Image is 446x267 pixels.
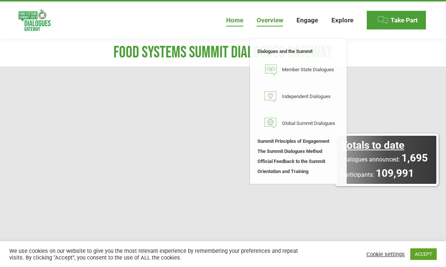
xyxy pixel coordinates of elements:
[257,168,308,175] span: Orientation and Training
[401,152,428,164] span: 1,695
[226,16,243,24] span: Home
[19,10,51,31] img: Food Systems Summit Dialogues
[341,153,432,164] a: Dialogues announced: 1,695
[296,16,318,24] span: Engage
[410,248,437,260] a: ACCEPT
[282,93,331,100] span: Independent Dialogues
[341,171,374,178] span: Participants:
[261,60,280,79] img: Menu icon
[366,251,405,258] a: Cookie settings
[9,248,308,261] div: We use cookies on our website to give you the most relevant experience by remembering your prefer...
[257,48,312,54] span: Dialogues and the Summit
[282,66,334,73] span: Member State Dialogues
[391,16,418,24] span: Take Part
[261,114,280,132] img: Menu icon
[341,140,432,151] div: Totals to date
[257,148,322,154] span: The Summit Dialogues Method
[257,158,325,164] span: Official Feedback to the Summit
[376,167,414,179] span: 109,991
[377,15,388,26] img: Menu icon
[341,168,432,179] a: Participants: 109,991
[282,120,335,126] span: Global Summit Dialogues
[261,87,280,106] img: Menu icon
[19,43,427,63] h1: FOOD SYSTEMS SUMMIT DIALOGUES GATEWAY
[257,16,283,24] span: Overview
[331,16,353,24] span: Explore
[257,138,329,144] span: Summit Principles of Engagement
[341,156,400,163] span: Dialogues announced:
